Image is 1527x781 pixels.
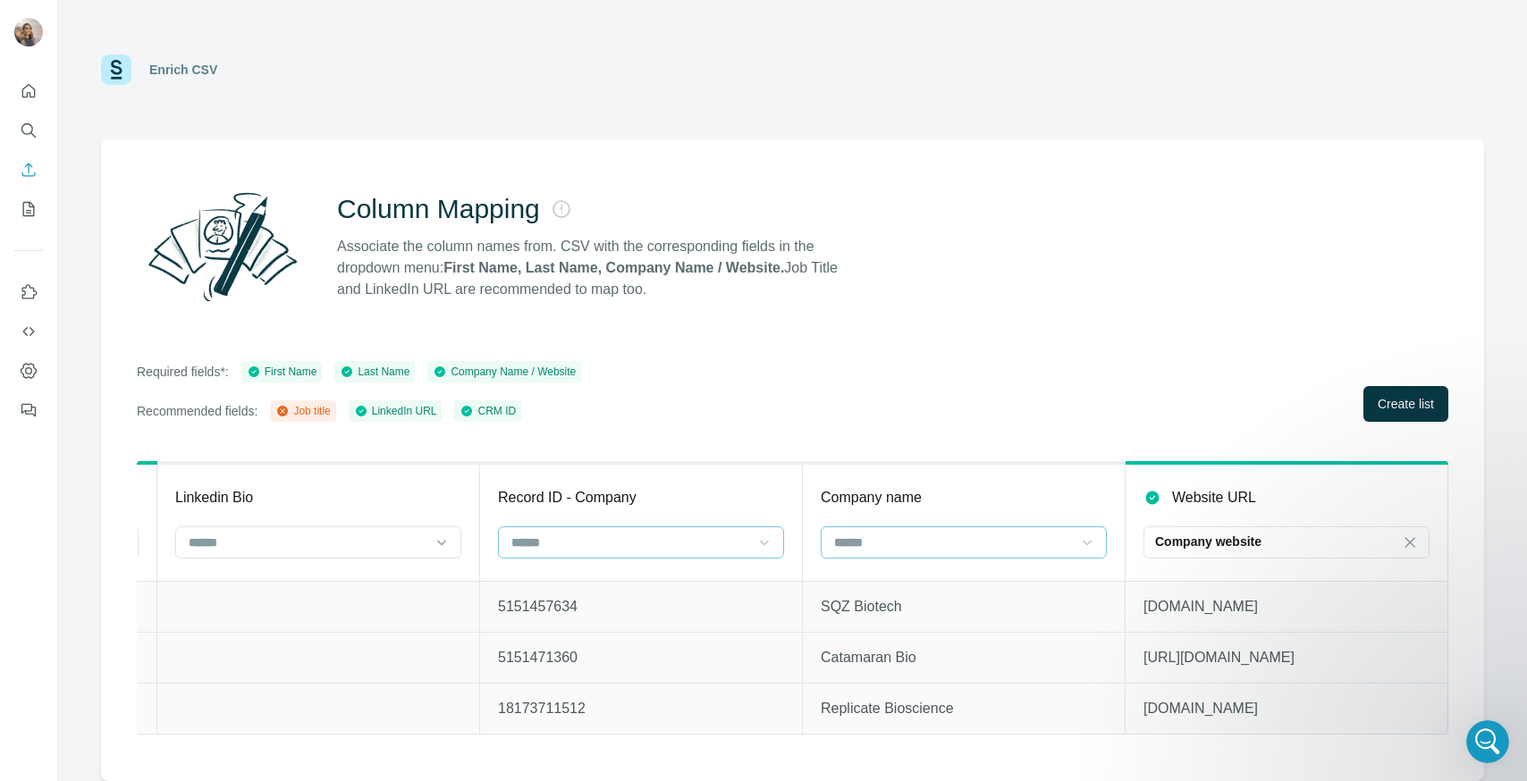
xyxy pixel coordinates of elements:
button: Use Surfe API [14,315,43,348]
p: [DOMAIN_NAME] [1143,698,1430,719]
h2: Column Mapping [337,193,540,225]
p: Company website [1155,533,1261,550]
p: Linkedin Bio [175,487,253,508]
p: Replicate Bioscience [821,698,1107,719]
button: Home [280,7,314,41]
div: Enrich CSV [149,61,217,79]
div: Close [314,7,346,39]
iframe: Intercom live chat [1466,720,1509,763]
button: Emoji picker [28,571,42,585]
div: Company Name / Website [433,364,576,380]
div: LinkedIn URL [354,403,437,419]
button: Feedback [14,394,43,426]
img: Surfe Illustration - Column Mapping [137,182,308,311]
p: 18173711512 [498,698,784,719]
p: Recommended fields: [137,402,257,420]
p: 5151471360 [498,647,784,668]
div: CRM ID [460,403,516,419]
img: Avatar [14,18,43,46]
div: [PERSON_NAME] • [DATE] [29,509,169,520]
button: go back [12,7,46,41]
a: Surfe Dashboard -> Fields Mapping [29,365,249,379]
p: Website URL [1172,487,1256,508]
p: 5151457634 [498,596,784,617]
div: Last Name [340,364,409,380]
textarea: Message… [15,533,342,564]
p: Associate the column names from. CSV with the corresponding fields in the dropdown menu: Job Titl... [337,236,854,300]
button: Send a message… [307,564,335,592]
button: Search [14,114,43,147]
button: Gif picker [56,571,71,585]
p: [URL][DOMAIN_NAME] [1143,647,1430,668]
img: Profile image for Aurélie [51,10,80,38]
span: Create list [1378,395,1434,413]
button: Create list [1363,386,1448,422]
div: ​ [29,206,279,241]
div: First Name [247,364,317,380]
button: Dashboard [14,355,43,387]
div: Job title [275,403,330,419]
button: Quick start [14,75,43,107]
p: [DOMAIN_NAME] [1143,596,1430,617]
div: However, be cautious—if we detect discrepancies, we might overwrite your existing information in ... [29,241,279,451]
a: Need more information on how to map your fields? Check it out here. [29,461,272,493]
p: Catamaran Bio [821,647,1107,668]
p: SQZ Biotech [821,596,1107,617]
strong: First Name, Last Name, Company Name / Website. [443,260,784,275]
h1: [PERSON_NAME] [87,9,203,22]
p: Required fields*: [137,363,229,381]
p: Company name [821,487,922,508]
button: Use Surfe on LinkedIn [14,276,43,308]
button: Enrich CSV [14,154,43,186]
img: Surfe Logo [101,55,131,85]
p: Active 45m ago [87,22,178,40]
button: My lists [14,193,43,225]
button: Start recording [114,571,128,585]
p: Record ID - Company [498,487,637,508]
button: Upload attachment [85,571,99,585]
